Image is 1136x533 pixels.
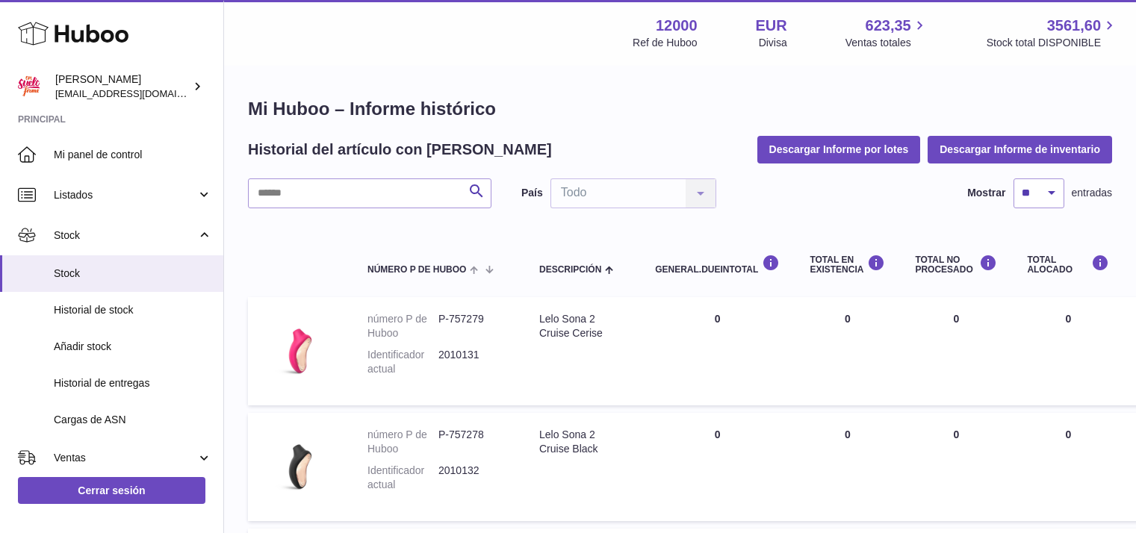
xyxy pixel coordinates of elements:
[521,186,543,200] label: País
[55,87,220,99] span: [EMAIL_ADDRESS][DOMAIN_NAME]
[756,16,787,36] strong: EUR
[1012,297,1124,405] td: 0
[795,413,900,521] td: 0
[915,255,997,275] div: Total NO PROCESADO
[438,348,509,376] dd: 2010131
[367,428,438,456] dt: número P de Huboo
[367,312,438,340] dt: número P de Huboo
[759,36,787,50] div: Divisa
[655,255,780,275] div: general.dueInTotal
[263,312,338,387] img: product image
[1047,16,1101,36] span: 3561,60
[633,36,697,50] div: Ref de Huboo
[928,136,1112,163] button: Descargar Informe de inventario
[987,36,1118,50] span: Stock total DISPONIBLE
[1072,186,1112,200] span: entradas
[539,265,601,275] span: Descripción
[263,428,338,502] img: product image
[248,140,552,160] h2: Historial del artículo con [PERSON_NAME]
[54,188,196,202] span: Listados
[54,451,196,465] span: Ventas
[18,75,40,98] img: mar@ensuelofirme.com
[438,428,509,456] dd: P-757278
[810,255,885,275] div: Total en EXISTENCIA
[900,413,1012,521] td: 0
[1012,413,1124,521] td: 0
[54,376,212,390] span: Historial de entregas
[1027,255,1109,275] div: Total ALOCADO
[54,413,212,427] span: Cargas de ASN
[18,477,205,504] a: Cerrar sesión
[845,16,928,50] a: 623,35 Ventas totales
[438,464,509,492] dd: 2010132
[866,16,911,36] span: 623,35
[54,228,196,243] span: Stock
[539,312,625,340] div: Lelo Sona 2 Cruise Cerise
[54,148,212,162] span: Mi panel de control
[55,72,190,101] div: [PERSON_NAME]
[248,97,1112,121] h1: Mi Huboo – Informe histórico
[987,16,1118,50] a: 3561,60 Stock total DISPONIBLE
[54,303,212,317] span: Historial de stock
[367,265,466,275] span: número P de Huboo
[795,297,900,405] td: 0
[539,428,625,456] div: Lelo Sona 2 Cruise Black
[656,16,698,36] strong: 12000
[438,312,509,340] dd: P-757279
[640,297,795,405] td: 0
[367,348,438,376] dt: Identificador actual
[845,36,928,50] span: Ventas totales
[640,413,795,521] td: 0
[54,266,212,281] span: Stock
[54,340,212,354] span: Añadir stock
[900,297,1012,405] td: 0
[967,186,1005,200] label: Mostrar
[757,136,921,163] button: Descargar Informe por lotes
[367,464,438,492] dt: Identificador actual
